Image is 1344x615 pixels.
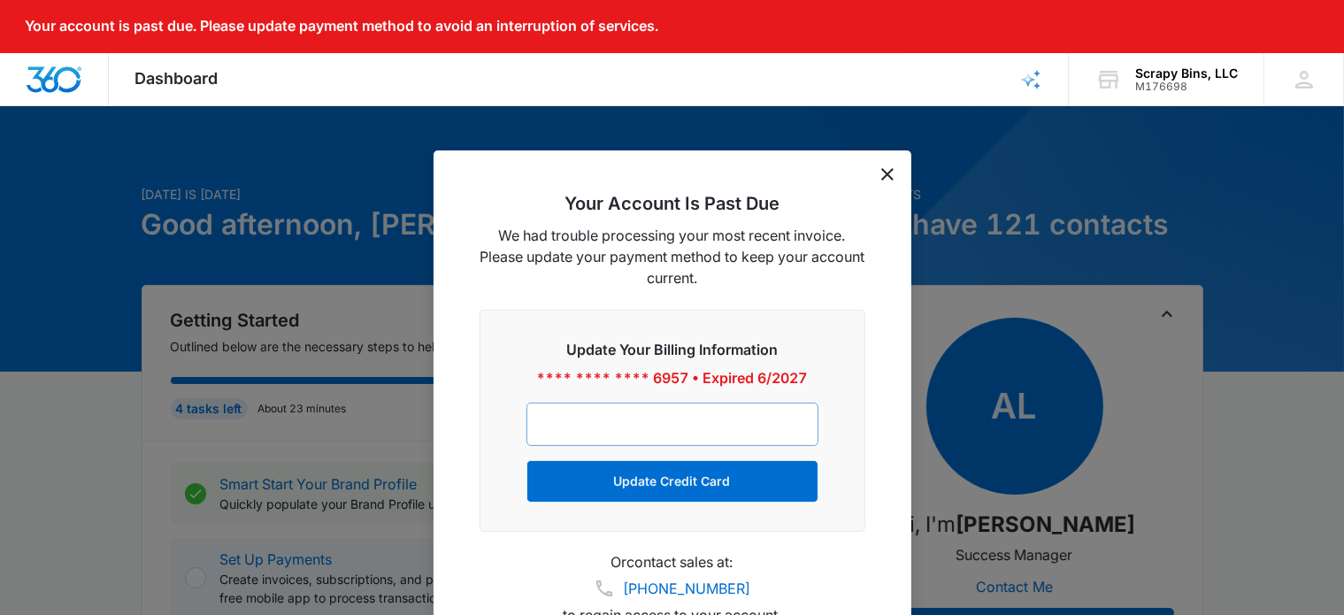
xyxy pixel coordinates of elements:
[624,578,751,599] a: [PHONE_NUMBER]
[25,18,658,35] p: Your account is past due. Please update payment method to avoid an interruption of services.
[545,417,800,432] iframe: Secure card payment input frame
[526,339,818,360] h3: Update Your Billing Information
[480,225,865,288] p: We had trouble processing your most recent invoice. Please update your payment method to keep you...
[881,168,894,181] button: dismiss this dialog
[1135,66,1238,81] div: account name
[135,69,219,88] span: Dashboard
[1135,81,1238,93] div: account id
[526,460,818,503] button: Update Credit Card
[994,53,1069,105] a: Brand Profile Wizard
[480,193,865,214] h2: Your Account Is Past Due
[109,53,245,105] div: Dashboard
